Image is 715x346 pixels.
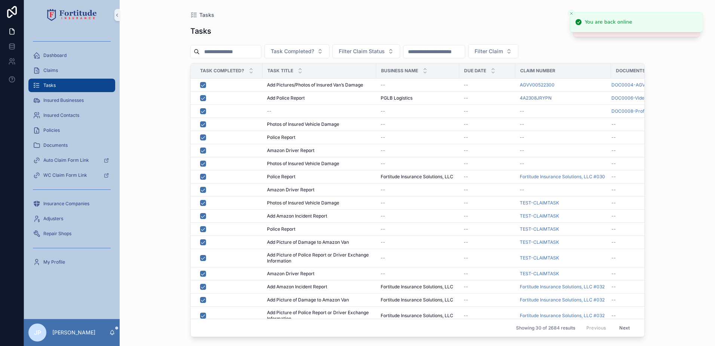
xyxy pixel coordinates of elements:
[520,313,605,319] a: Fortitude Insurance Solutions, LLC #032
[464,108,468,114] span: --
[43,82,56,88] span: Tasks
[464,174,468,180] span: --
[520,271,559,277] span: TEST-CLAIMTASK
[267,148,314,154] span: Amazon Driver Report
[381,284,453,290] span: Fortitude Insurance Solutions, LLC
[381,239,385,245] span: --
[267,297,349,303] span: Add Picture of Damage to Amazon Van
[520,239,559,245] a: TEST-CLAIMTASK
[267,174,295,180] span: Police Report
[267,82,363,88] span: Add Pictures/Photos of Insured Van’s Damage
[475,48,503,55] span: Filter Claim
[464,213,468,219] span: --
[585,18,632,26] div: You are back online
[464,271,468,277] span: --
[28,227,115,240] a: Repair Shops
[520,200,559,206] a: TEST-CLAIMTASK
[520,187,524,193] span: --
[43,231,71,237] span: Repair Shops
[47,9,97,21] img: App logo
[28,212,115,225] a: Adjusters
[267,200,339,206] span: Photos of Insured Vehicle Damage
[381,313,453,319] span: Fortitude Insurance Solutions, LLC
[520,68,555,74] span: Claim Number
[520,95,552,101] a: 4A2308JRYPN
[381,226,385,232] span: --
[464,121,468,127] span: --
[614,322,635,334] button: Next
[381,108,385,114] span: --
[464,284,468,290] span: --
[28,197,115,210] a: Insurance Companies
[28,139,115,152] a: Documents
[464,200,468,206] span: --
[611,313,616,319] span: --
[611,226,616,232] span: --
[464,68,486,74] span: Due Date
[381,68,418,74] span: Business Name
[520,174,605,180] a: Fortitude Insurance Solutions, LLC #030
[43,112,79,118] span: Insured Contacts
[464,239,468,245] span: --
[43,142,68,148] span: Documents
[267,95,305,101] span: Add Police Report
[381,121,385,127] span: --
[611,82,665,88] a: DOC0004-AGVV00522300 - Picture
[200,68,244,74] span: Task Completed?
[43,52,67,58] span: Dashboard
[611,108,665,114] a: DOC0008-Profile Picture
[611,255,616,261] span: --
[464,255,468,261] span: --
[28,169,115,182] a: WC Claim Form Link
[267,226,295,232] span: Police Report
[464,297,468,303] span: --
[267,121,339,127] span: Photos of Insured Vehicle Damage
[611,148,616,154] span: --
[611,174,616,180] span: --
[520,213,559,219] a: TEST-CLAIMTASK
[611,134,616,140] span: --
[611,95,665,101] a: DOC0006-Video of Incident
[28,49,115,62] a: Dashboard
[611,161,616,167] span: --
[199,11,214,19] span: Tasks
[568,10,575,17] button: Close toast
[520,82,555,88] a: AGVV00522300
[28,109,115,122] a: Insured Contacts
[520,108,524,114] span: --
[381,271,385,277] span: --
[520,226,559,232] a: TEST-CLAIMTASK
[28,154,115,167] a: Auto Claim Form Link
[28,79,115,92] a: Tasks
[381,213,385,219] span: --
[28,124,115,137] a: Policies
[611,284,616,290] span: --
[381,82,385,88] span: --
[381,255,385,261] span: --
[516,325,575,331] span: Showing 30 of 2684 results
[520,284,605,290] a: Fortitude Insurance Solutions, LLC #032
[520,134,524,140] span: --
[264,44,329,58] button: Select Button
[267,108,271,114] span: --
[267,213,327,219] span: Add Amazon Incident Report
[267,239,349,245] span: Add Picture of Damage to Amazon Van
[43,127,60,133] span: Policies
[339,48,385,55] span: Filter Claim Status
[520,255,559,261] a: TEST-CLAIMTASK
[464,226,468,232] span: --
[616,68,645,74] span: Documents
[520,297,605,303] a: Fortitude Insurance Solutions, LLC #032
[190,11,214,19] a: Tasks
[190,26,211,36] h1: Tasks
